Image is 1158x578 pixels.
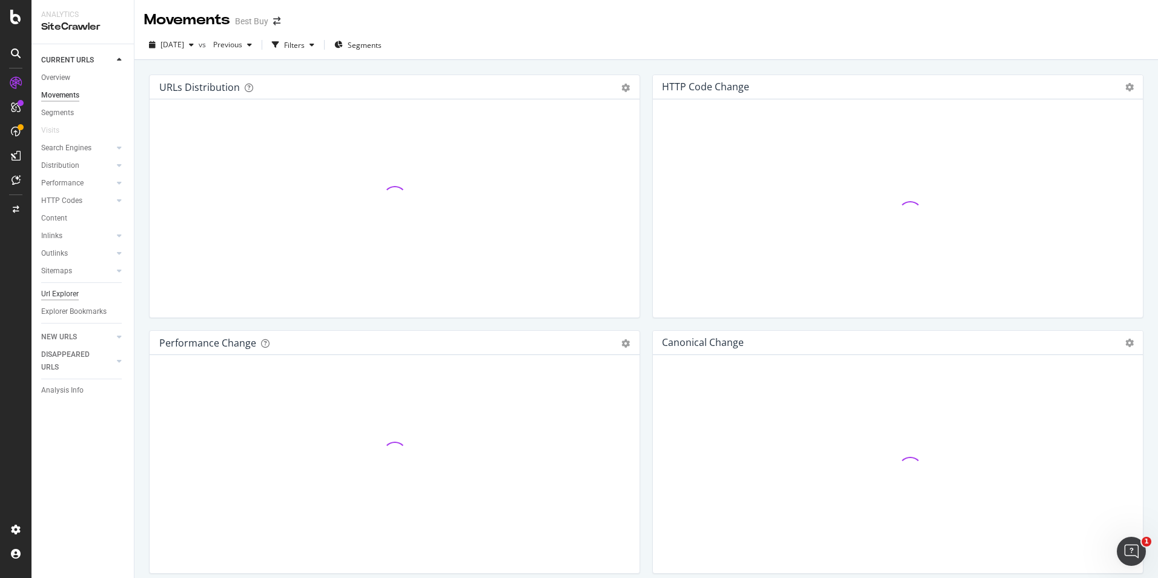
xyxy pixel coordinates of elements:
[41,305,125,318] a: Explorer Bookmarks
[41,212,67,225] div: Content
[159,337,256,349] div: Performance Change
[41,54,94,67] div: CURRENT URLS
[208,39,242,50] span: Previous
[41,230,113,242] a: Inlinks
[41,107,125,119] a: Segments
[235,15,268,27] div: Best Buy
[284,40,305,50] div: Filters
[41,54,113,67] a: CURRENT URLS
[41,384,125,397] a: Analysis Info
[144,10,230,30] div: Movements
[208,35,257,55] button: Previous
[1125,83,1134,91] i: Options
[41,230,62,242] div: Inlinks
[41,331,77,344] div: NEW URLS
[41,177,113,190] a: Performance
[160,39,184,50] span: 2025 Sep. 2nd
[41,305,107,318] div: Explorer Bookmarks
[41,142,91,154] div: Search Engines
[41,89,79,102] div: Movements
[41,194,113,207] a: HTTP Codes
[621,339,630,348] div: gear
[662,334,744,351] h4: Canonical Change
[41,348,113,374] a: DISAPPEARED URLS
[41,159,79,172] div: Distribution
[41,124,59,137] div: Visits
[41,107,74,119] div: Segments
[41,384,84,397] div: Analysis Info
[662,79,749,95] h4: HTTP Code Change
[159,81,240,93] div: URLs Distribution
[1117,537,1146,566] iframe: Intercom live chat
[41,159,113,172] a: Distribution
[41,10,124,20] div: Analytics
[41,247,68,260] div: Outlinks
[41,348,102,374] div: DISAPPEARED URLS
[1125,339,1134,347] i: Options
[621,84,630,92] div: gear
[41,288,79,301] div: Url Explorer
[348,40,382,50] span: Segments
[41,194,82,207] div: HTTP Codes
[41,247,113,260] a: Outlinks
[1142,537,1151,546] span: 1
[199,39,208,50] span: vs
[41,71,125,84] a: Overview
[41,71,70,84] div: Overview
[329,35,386,55] button: Segments
[41,265,113,277] a: Sitemaps
[41,142,113,154] a: Search Engines
[41,124,71,137] a: Visits
[41,331,113,344] a: NEW URLS
[144,35,199,55] button: [DATE]
[41,288,125,301] a: Url Explorer
[273,17,280,25] div: arrow-right-arrow-left
[41,212,125,225] a: Content
[41,89,125,102] a: Movements
[41,177,84,190] div: Performance
[41,20,124,34] div: SiteCrawler
[267,35,319,55] button: Filters
[41,265,72,277] div: Sitemaps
